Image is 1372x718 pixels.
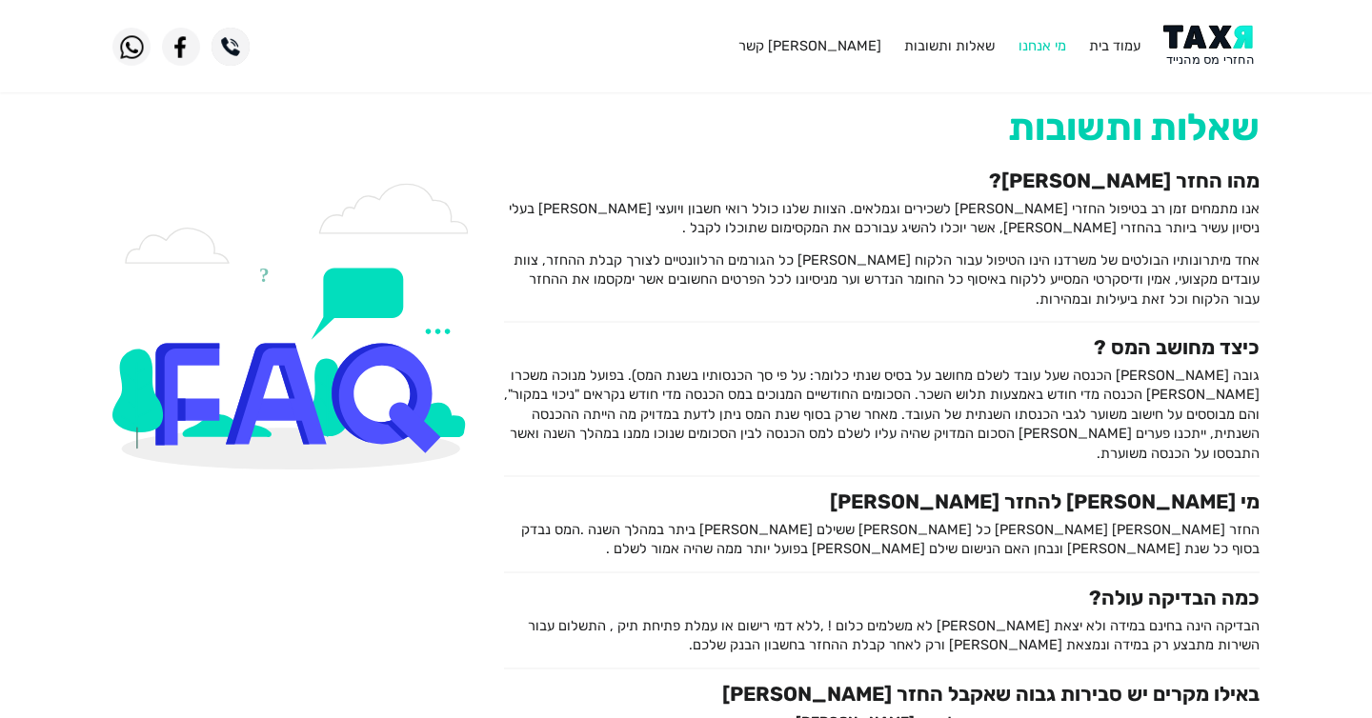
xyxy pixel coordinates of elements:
[112,183,476,469] img: FAQ
[1163,25,1260,68] img: Logo
[504,199,1260,238] p: אנו מתמחים זמן רב בטיפול החזרי [PERSON_NAME] לשכירים וגמלאים. הצוות שלנו כולל רואי חשבון ויועצי [...
[212,28,250,66] img: Phone
[504,616,1260,655] p: הבדיקה הינה בחינם במידה ולא יצאת [PERSON_NAME] לא משלמים כלום ! ,ללא דמי רישום או עמלת פתיחת תיק ...
[504,335,1260,359] h3: כיצד מחושב המס ?
[504,682,1260,706] h3: באילו מקרים יש סבירות גבוה שאקבל החזר [PERSON_NAME]
[162,28,200,66] img: Facebook
[738,37,881,54] a: [PERSON_NAME] קשר
[504,169,1260,192] h3: מהו החזר [PERSON_NAME]?
[904,37,995,54] a: שאלות ותשובות
[1019,37,1066,54] a: מי אנחנו
[112,28,151,66] img: WhatsApp
[504,489,1260,513] h3: מי [PERSON_NAME] להחזר [PERSON_NAME]
[1089,37,1140,54] a: עמוד בית
[504,106,1260,150] h1: שאלות ותשובות
[504,366,1260,463] p: גובה [PERSON_NAME] הכנסה שעל עובד לשלם מחושב על בסיס שנתי כלומר: על פי סך הכנסותיו בשנת המס). בפו...
[504,586,1260,609] h3: כמה הבדיקה עולה?
[504,520,1260,559] p: החזר [PERSON_NAME] [PERSON_NAME] כל [PERSON_NAME] ששילם [PERSON_NAME] ביתר במהלך השנה .המס נבדק ב...
[504,250,1260,309] p: אחד מיתרונותיו הבולטים של משרדנו הינו הטיפול עבור הלקוח [PERSON_NAME] כל הגורמים הרלוונטיים לצורך...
